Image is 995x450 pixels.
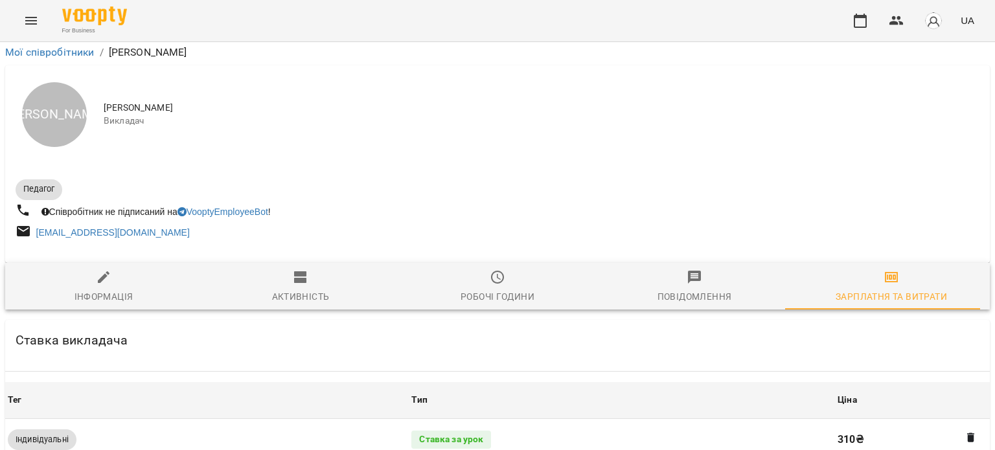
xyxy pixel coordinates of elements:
[836,289,947,304] div: Зарплатня та Витрати
[838,432,987,447] p: 310 ₴
[658,289,732,304] div: Повідомлення
[5,382,409,418] th: Тег
[16,5,47,36] button: Menu
[461,289,534,304] div: Робочі години
[104,102,979,115] span: [PERSON_NAME]
[409,382,835,418] th: Тип
[36,227,190,238] a: [EMAIL_ADDRESS][DOMAIN_NAME]
[100,45,104,60] li: /
[955,8,979,32] button: UA
[104,115,979,128] span: Викладач
[62,27,127,35] span: For Business
[924,12,943,30] img: avatar_s.png
[963,429,979,446] button: Видалити
[835,382,990,418] th: Ціна
[22,82,87,147] div: [PERSON_NAME]
[16,183,62,195] span: Педагог
[177,207,268,217] a: VooptyEmployeeBot
[39,203,273,221] div: Співробітник не підписаний на !
[411,431,491,449] div: Ставка за урок
[16,330,128,350] h6: Ставка викладача
[5,46,95,58] a: Мої співробітники
[8,434,76,445] span: Індивідуальні
[109,45,187,60] p: [PERSON_NAME]
[5,45,990,60] nav: breadcrumb
[74,289,133,304] div: Інформація
[961,14,974,27] span: UA
[272,289,330,304] div: Активність
[62,6,127,25] img: Voopty Logo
